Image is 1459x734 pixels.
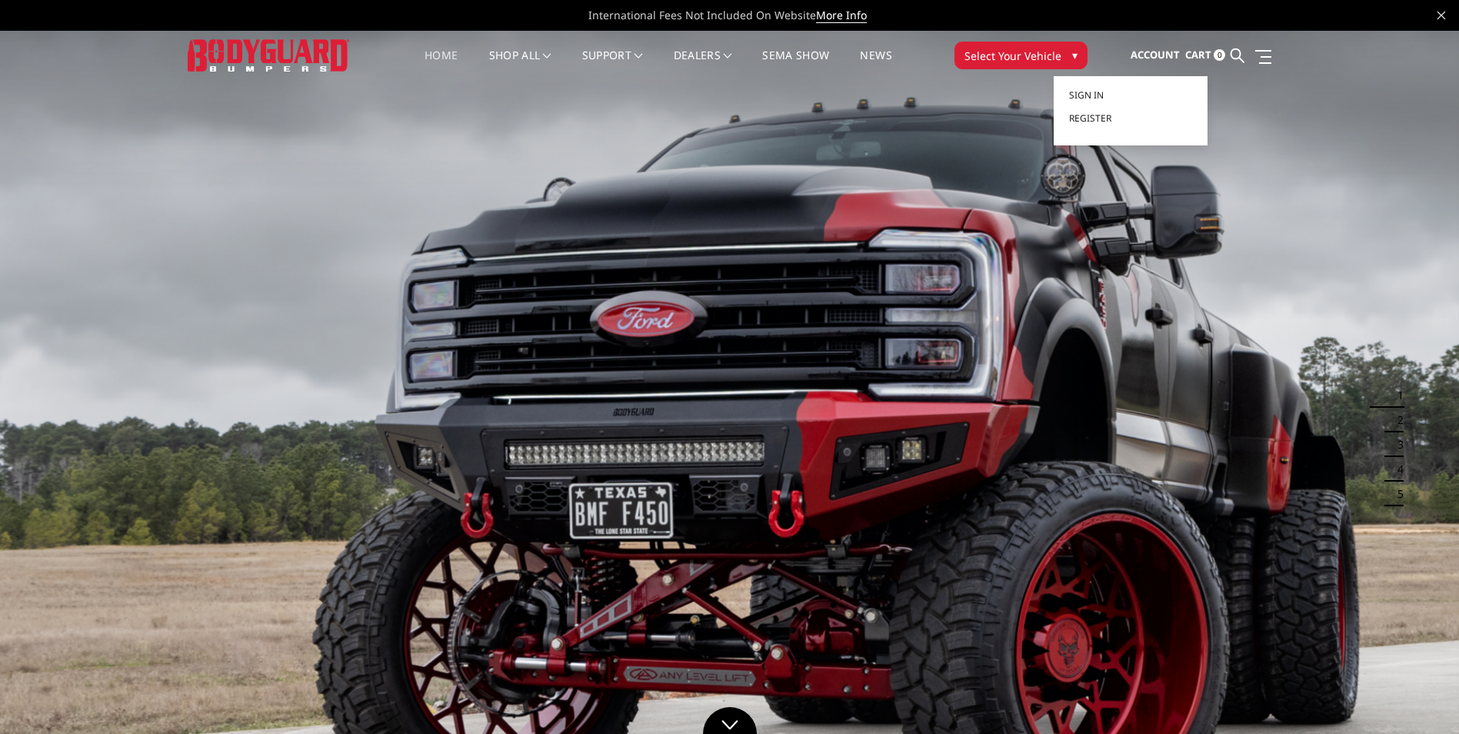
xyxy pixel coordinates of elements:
[1388,408,1404,432] button: 2 of 5
[816,8,867,23] a: More Info
[1388,457,1404,482] button: 4 of 5
[1069,112,1111,125] span: Register
[1131,48,1180,62] span: Account
[860,50,891,80] a: News
[954,42,1088,69] button: Select Your Vehicle
[1131,35,1180,76] a: Account
[1069,107,1192,130] a: Register
[489,50,551,80] a: shop all
[1185,35,1225,76] a: Cart 0
[703,707,757,734] a: Click to Down
[1185,48,1211,62] span: Cart
[425,50,458,80] a: Home
[1069,88,1104,102] span: Sign in
[1069,84,1192,107] a: Sign in
[1214,49,1225,61] span: 0
[1382,660,1459,734] iframe: Chat Widget
[1388,383,1404,408] button: 1 of 5
[1388,482,1404,506] button: 5 of 5
[1072,47,1078,63] span: ▾
[674,50,732,80] a: Dealers
[188,39,349,71] img: BODYGUARD BUMPERS
[964,48,1061,64] span: Select Your Vehicle
[1388,432,1404,457] button: 3 of 5
[762,50,829,80] a: SEMA Show
[582,50,643,80] a: Support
